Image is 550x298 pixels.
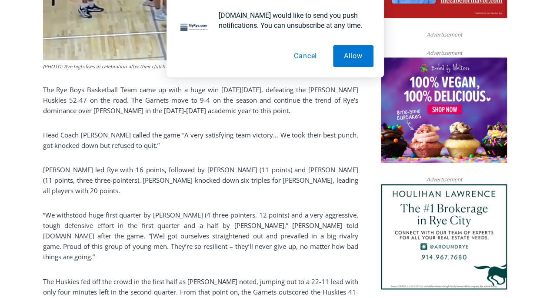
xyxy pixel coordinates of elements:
[209,84,421,108] a: Intern @ [DOMAIN_NAME]
[333,45,373,67] button: Allow
[43,210,358,262] p: “We withstood huge first quarter by [PERSON_NAME] (4 three-pointers, 12 points) and a very aggres...
[177,10,212,45] img: notification icon
[227,87,403,106] span: Intern @ [DOMAIN_NAME]
[417,175,470,184] span: Advertisement
[212,10,373,30] div: [DOMAIN_NAME] would like to send you push notifications. You can unsubscribe at any time.
[283,45,328,67] button: Cancel
[381,184,507,289] img: Houlihan Lawrence The #1 Brokerage in Rye City
[220,0,411,84] div: "The first chef I interviewed talked about coming to [GEOGRAPHIC_DATA] from [GEOGRAPHIC_DATA] in ...
[43,84,358,116] p: The Rye Boys Basketball Team came up with a huge win [DATE][DATE], defeating the [PERSON_NAME] Hu...
[381,57,507,163] img: Baked by Melissa
[43,164,358,196] p: [PERSON_NAME] led Rye with 16 points, followed by [PERSON_NAME] (11 points) and [PERSON_NAME] (11...
[43,130,358,151] p: Head Coach [PERSON_NAME] called the game “A very satisfying team victory… We took their best punc...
